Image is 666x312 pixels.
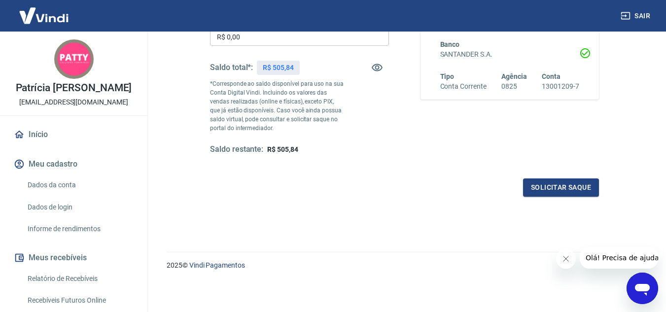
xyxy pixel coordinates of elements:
[12,0,76,31] img: Vindi
[210,144,263,155] h5: Saldo restante:
[501,72,527,80] span: Agência
[24,269,136,289] a: Relatório de Recebíveis
[440,72,455,80] span: Tipo
[210,63,253,72] h5: Saldo total*:
[210,79,344,133] p: *Corresponde ao saldo disponível para uso na sua Conta Digital Vindi. Incluindo os valores das ve...
[556,249,576,269] iframe: Fechar mensagem
[189,261,245,269] a: Vindi Pagamentos
[6,7,83,15] span: Olá! Precisa de ajuda?
[501,81,527,92] h6: 0825
[523,178,599,197] button: Solicitar saque
[24,290,136,311] a: Recebíveis Futuros Online
[24,175,136,195] a: Dados da conta
[580,247,658,269] iframe: Mensagem da empresa
[263,63,294,73] p: R$ 505,84
[627,273,658,304] iframe: Botão para abrir a janela de mensagens
[24,219,136,239] a: Informe de rendimentos
[167,260,642,271] p: 2025 ©
[440,40,460,48] span: Banco
[16,83,132,93] p: Patrícia [PERSON_NAME]
[12,153,136,175] button: Meu cadastro
[54,39,94,79] img: 7b5ae966-f604-43f6-bfcf-25a01e91ca09.jpeg
[440,49,580,60] h6: SANTANDER S.A.
[267,145,298,153] span: R$ 505,84
[542,72,561,80] span: Conta
[24,197,136,217] a: Dados de login
[12,124,136,145] a: Início
[12,247,136,269] button: Meus recebíveis
[619,7,654,25] button: Sair
[440,81,487,92] h6: Conta Corrente
[542,81,579,92] h6: 13001209-7
[19,97,128,107] p: [EMAIL_ADDRESS][DOMAIN_NAME]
